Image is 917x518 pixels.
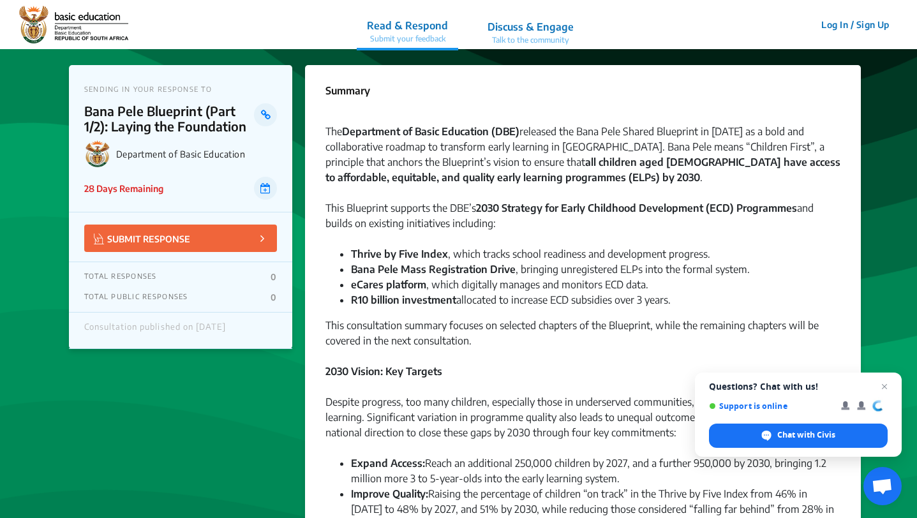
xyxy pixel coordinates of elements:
li: Reach an additional 250,000 children by 2027, and a further 950,000 by 2030, bringing 1.2 million... [351,455,840,486]
p: TOTAL PUBLIC RESPONSES [84,292,188,302]
p: SENDING IN YOUR RESPONSE TO [84,85,277,93]
p: 0 [271,272,276,282]
div: This consultation summary focuses on selected chapters of the Blueprint, while the remaining chap... [325,318,840,364]
div: This Blueprint supports the DBE’s and builds on existing initiatives including: [325,200,840,246]
strong: Expand Access: [351,457,425,470]
button: SUBMIT RESPONSE [84,225,277,252]
div: Consultation published on [DATE] [84,322,226,339]
strong: Improve Quality: [351,487,428,500]
li: , which tracks school readiness and development progress. [351,246,840,262]
button: Log In / Sign Up [813,15,898,34]
p: TOTAL RESPONSES [84,272,157,282]
li: , which digitally manages and monitors ECD data. [351,277,840,292]
div: Despite progress, too many children, especially those in underserved communities, remain excluded... [325,394,840,455]
strong: 2030 Vision: Key Targets [325,365,442,378]
p: 0 [271,292,276,302]
span: Support is online [709,401,832,411]
div: The released the Bana Pele Shared Blueprint in [DATE] as a bold and collaborative roadmap to tran... [325,124,840,200]
span: Questions? Chat with us! [709,381,888,392]
p: 28 Days Remaining [84,182,163,195]
strong: investment [402,293,456,306]
p: Bana Pele Blueprint (Part 1/2): Laying the Foundation [84,103,255,134]
img: r3bhv9o7vttlwasn7lg2llmba4yf [19,6,128,44]
strong: eCares platform [351,278,426,291]
li: allocated to increase ECD subsidies over 3 years. [351,292,840,307]
strong: Department of Basic Education (DBE) [342,125,519,138]
strong: 2030 Strategy for Early Childhood Development (ECD) Programmes [476,202,797,214]
span: Chat with Civis [777,429,835,441]
p: SUBMIT RESPONSE [94,231,190,246]
img: Department of Basic Education logo [84,140,111,167]
p: Submit your feedback [367,33,448,45]
p: Talk to the community [488,34,574,46]
strong: R10 billion [351,293,399,306]
p: Department of Basic Education [116,149,277,159]
p: Discuss & Engage [488,19,574,34]
strong: Bana Pele Mass Registration Drive [351,263,516,276]
strong: Thrive by Five Index [351,248,448,260]
img: Vector.jpg [94,233,104,244]
p: Read & Respond [367,18,448,33]
a: Open chat [863,467,902,505]
li: , bringing unregistered ELPs into the formal system. [351,262,840,277]
p: Summary [325,83,370,98]
span: Chat with Civis [709,424,888,448]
